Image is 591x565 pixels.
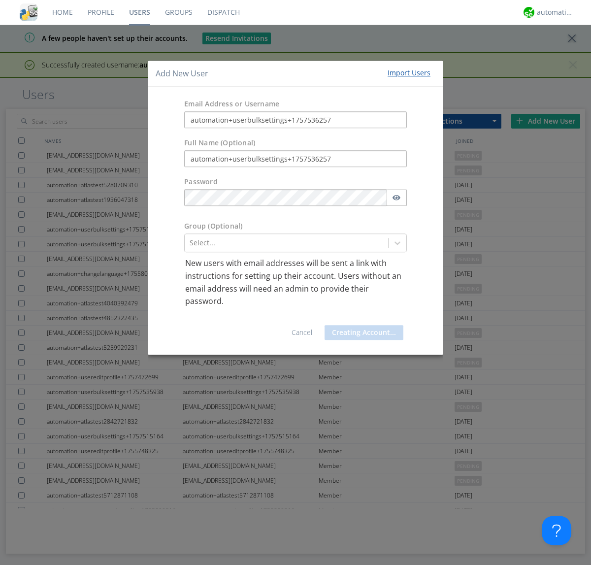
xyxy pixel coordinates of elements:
div: automation+atlas [537,7,574,17]
h4: Add New User [156,68,208,79]
label: Group (Optional) [184,222,242,232]
button: Creating Account... [325,325,403,340]
div: Import Users [388,68,430,78]
label: Password [184,177,218,187]
a: Cancel [292,328,312,337]
p: New users with email addresses will be sent a link with instructions for setting up their account... [185,258,406,308]
label: Full Name (Optional) [184,138,255,148]
label: Email Address or Username [184,100,279,109]
input: e.g. email@address.com, Housekeeping1 [184,112,407,129]
img: cddb5a64eb264b2086981ab96f4c1ba7 [20,3,37,21]
img: d2d01cd9b4174d08988066c6d424eccd [524,7,534,18]
input: Julie Appleseed [184,151,407,167]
